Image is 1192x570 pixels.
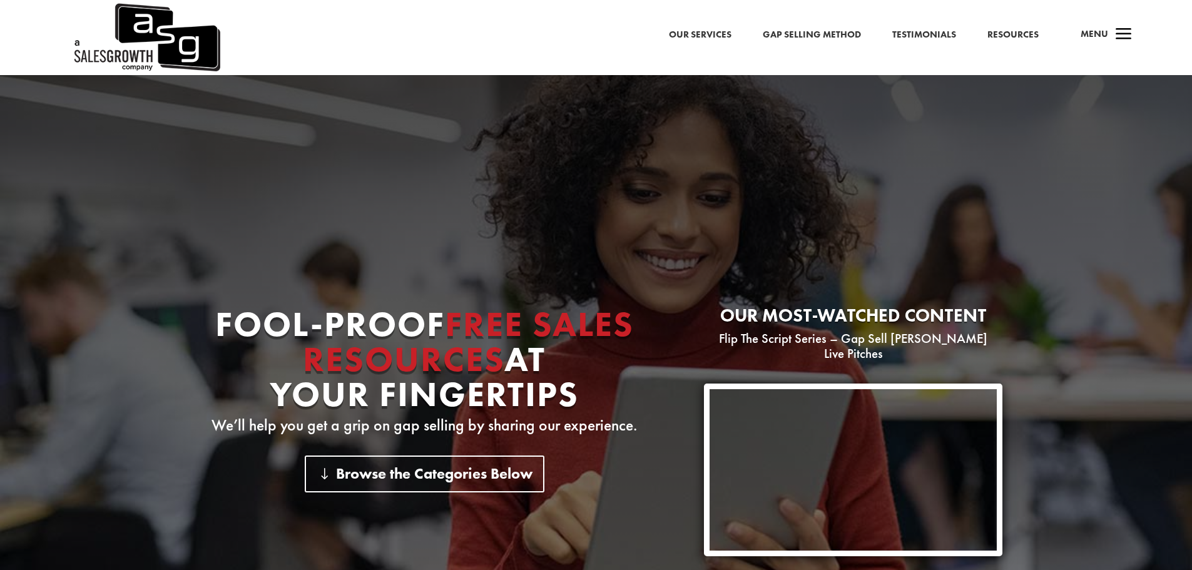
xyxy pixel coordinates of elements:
[305,455,544,492] a: Browse the Categories Below
[704,307,1002,331] h2: Our most-watched content
[892,27,956,43] a: Testimonials
[190,307,660,418] h1: Fool-proof At Your Fingertips
[190,418,660,433] p: We’ll help you get a grip on gap selling by sharing our experience.
[1081,28,1108,40] span: Menu
[763,27,861,43] a: Gap Selling Method
[303,302,634,382] span: Free Sales Resources
[1111,23,1136,48] span: a
[704,331,1002,361] p: Flip The Script Series – Gap Sell [PERSON_NAME] Live Pitches
[987,27,1039,43] a: Resources
[669,27,731,43] a: Our Services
